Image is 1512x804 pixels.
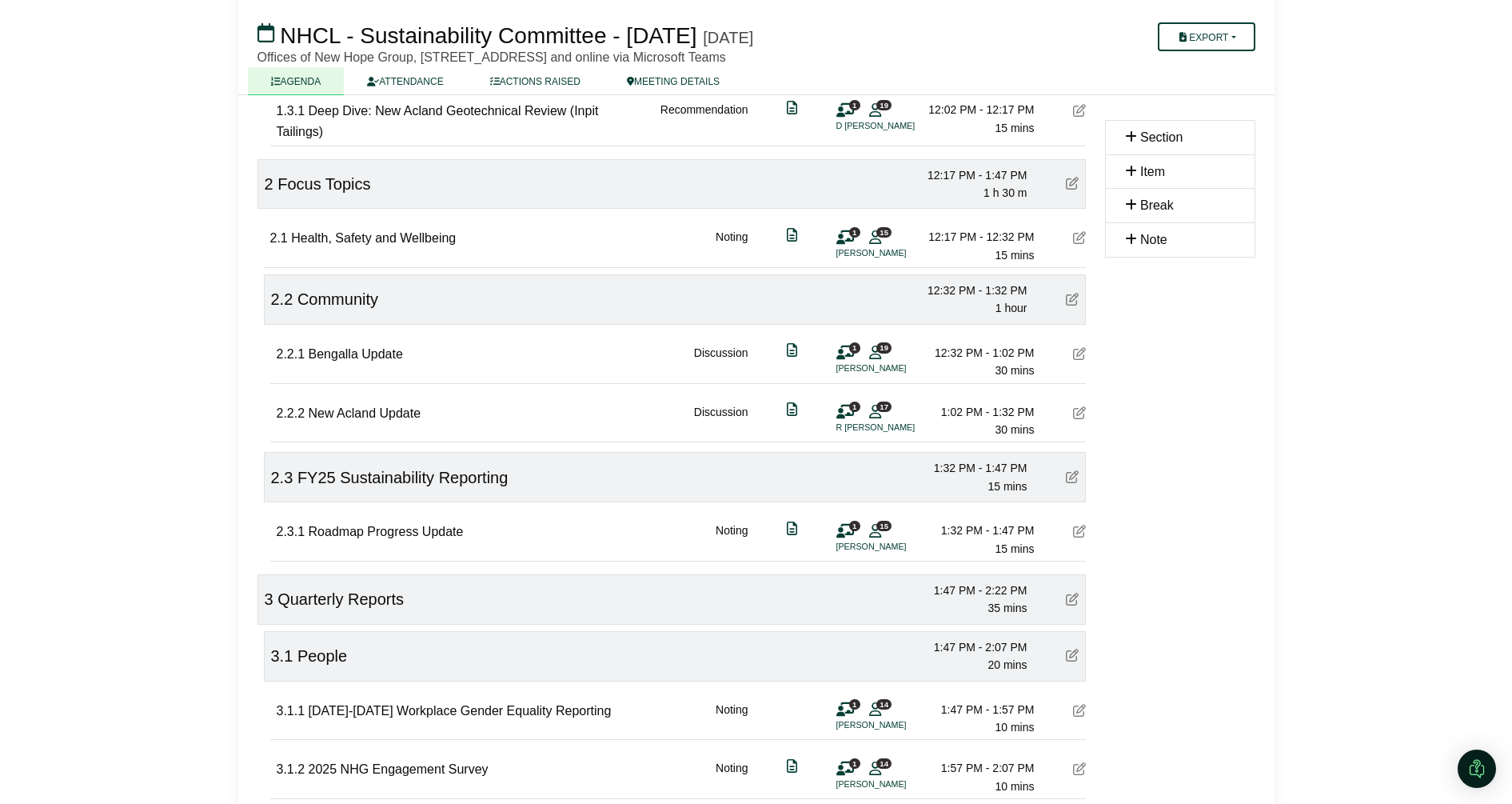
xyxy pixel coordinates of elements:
[716,701,748,737] div: Noting
[277,347,305,361] span: 2.2.1
[297,290,378,308] span: Community
[849,699,860,710] span: 1
[916,582,1027,599] div: 1:47 PM - 2:22 PM
[309,762,489,776] span: 2025 NHG Engagement Survey
[1140,198,1174,212] span: Break
[694,344,748,380] div: Discussion
[277,406,305,420] span: 2.2.2
[916,638,1027,656] div: 1:47 PM - 2:07 PM
[916,166,1027,184] div: 12:17 PM - 1:47 PM
[836,421,956,434] li: R [PERSON_NAME]
[467,67,604,95] a: ACTIONS RAISED
[849,758,860,769] span: 1
[271,290,293,308] span: 2.2
[923,759,1035,777] div: 1:57 PM - 2:07 PM
[995,364,1034,377] span: 30 mins
[604,67,743,95] a: MEETING DETAILS
[703,28,753,47] div: [DATE]
[876,100,892,110] span: 19
[270,231,288,245] span: 2.1
[277,104,305,118] span: 1.3.1
[716,228,748,264] div: Noting
[849,521,860,531] span: 1
[836,119,956,133] li: D [PERSON_NAME]
[836,362,956,375] li: [PERSON_NAME]
[309,525,464,538] span: Roadmap Progress Update
[923,228,1035,246] div: 12:17 PM - 12:32 PM
[987,658,1027,671] span: 20 mins
[849,100,860,110] span: 1
[1140,130,1183,144] span: Section
[923,344,1035,362] div: 12:32 PM - 1:02 PM
[277,175,370,193] span: Focus Topics
[1140,165,1165,178] span: Item
[836,778,956,791] li: [PERSON_NAME]
[291,231,456,245] span: Health, Safety and Wellbeing
[995,542,1034,555] span: 15 mins
[248,67,345,95] a: AGENDA
[836,718,956,732] li: [PERSON_NAME]
[1158,22,1255,51] button: Export
[995,249,1034,262] span: 15 mins
[277,704,305,718] span: 3.1.1
[694,403,748,439] div: Discussion
[987,602,1027,614] span: 35 mins
[1140,233,1167,246] span: Note
[660,101,748,142] div: Recommendation
[836,540,956,554] li: [PERSON_NAME]
[923,522,1035,539] div: 1:32 PM - 1:47 PM
[277,525,305,538] span: 2.3.1
[309,704,612,718] span: [DATE]-[DATE] Workplace Gender Equality Reporting
[995,423,1034,436] span: 30 mins
[309,406,421,420] span: New Acland Update
[876,758,892,769] span: 14
[995,302,1027,314] span: 1 hour
[995,721,1034,734] span: 10 mins
[995,780,1034,793] span: 10 mins
[876,342,892,353] span: 19
[277,590,404,608] span: Quarterly Reports
[995,122,1034,134] span: 15 mins
[1458,750,1496,788] div: Open Intercom Messenger
[923,101,1035,118] div: 12:02 PM - 12:17 PM
[271,647,293,665] span: 3.1
[277,762,305,776] span: 3.1.2
[271,469,293,486] span: 2.3
[987,480,1027,493] span: 15 mins
[297,469,508,486] span: FY25 Sustainability Reporting
[916,282,1027,299] div: 12:32 PM - 1:32 PM
[876,521,892,531] span: 15
[923,403,1035,421] div: 1:02 PM - 1:32 PM
[277,104,599,138] span: Deep Dive: New Acland Geotechnical Review (Inpit Tailings)
[344,67,466,95] a: ATTENDANCE
[849,227,860,238] span: 1
[257,50,726,64] span: Offices of New Hope Group, [STREET_ADDRESS] and online via Microsoft Teams
[280,23,696,48] span: NHCL - Sustainability Committee - [DATE]
[916,459,1027,477] div: 1:32 PM - 1:47 PM
[309,347,403,361] span: Bengalla Update
[876,402,892,412] span: 17
[876,227,892,238] span: 15
[849,402,860,412] span: 1
[849,342,860,353] span: 1
[716,522,748,558] div: Noting
[876,699,892,710] span: 14
[836,246,956,260] li: [PERSON_NAME]
[265,590,273,608] span: 3
[297,647,347,665] span: People
[983,186,1027,199] span: 1 h 30 m
[716,759,748,795] div: Noting
[923,701,1035,718] div: 1:47 PM - 1:57 PM
[265,175,273,193] span: 2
